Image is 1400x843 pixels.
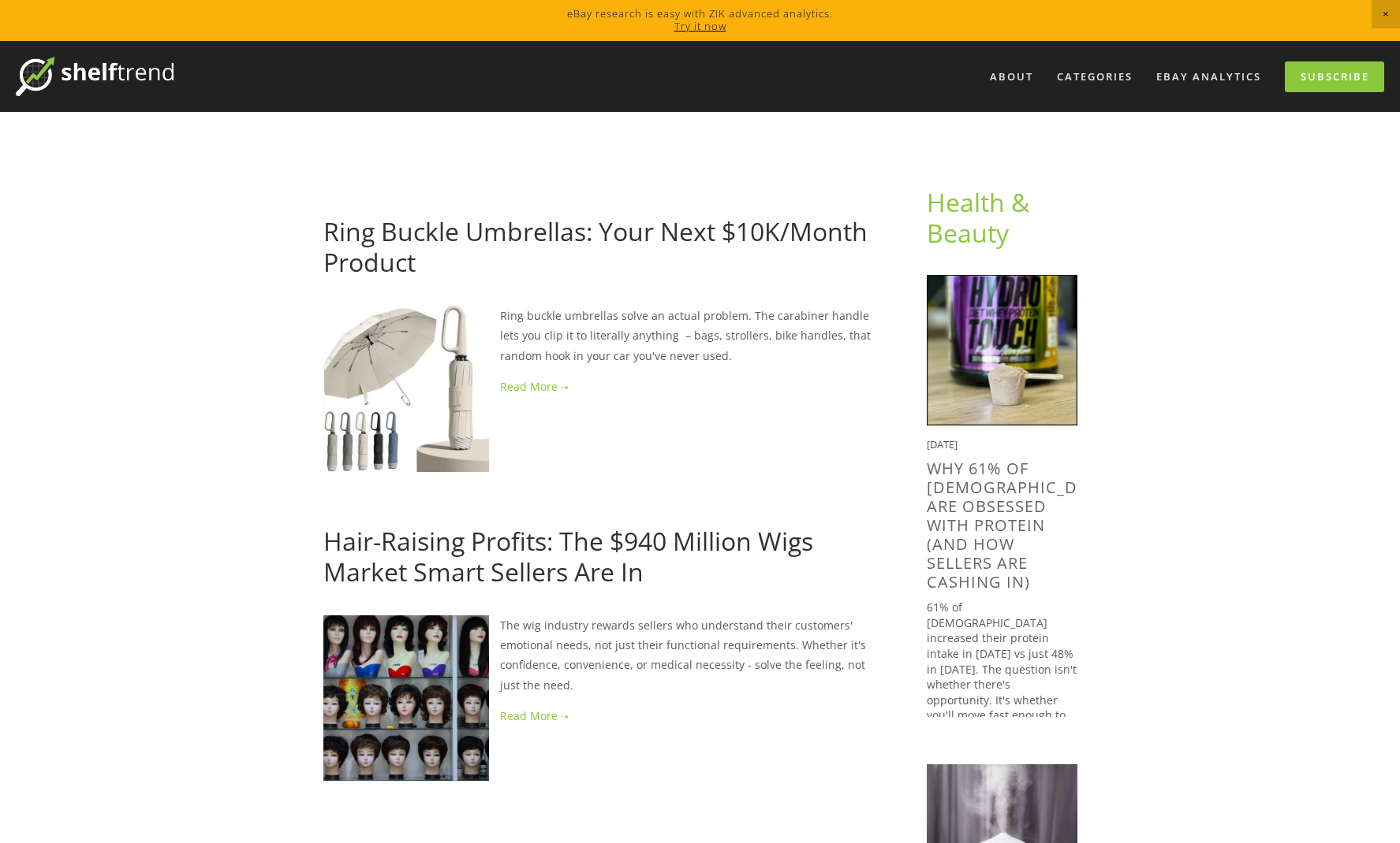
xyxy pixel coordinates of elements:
[323,190,359,205] a: [DATE]
[980,64,1043,90] a: About
[1047,64,1143,90] div: Categories
[927,437,958,451] time: [DATE]
[1146,64,1271,90] a: eBay Analytics
[674,19,726,33] a: Try it now
[323,615,876,695] p: The wig industry rewards sellers who understand their customers' emotional needs, not just their ...
[500,499,536,514] a: [DATE]
[927,458,1115,592] a: Why 61% of [DEMOGRAPHIC_DATA] Are Obsessed With Protein (And How Sellers Are Cashing In)
[927,185,1036,249] a: Health & Beauty
[16,57,174,96] img: ShelfTrend
[323,524,813,588] a: Hair-Raising Profits: The $940 Million Wigs Market Smart Sellers Are In
[323,615,489,781] img: Hair-Raising Profits: The $940 Million Wigs Market Smart Sellers Are In
[927,600,1077,738] p: 61% of [DEMOGRAPHIC_DATA] increased their protein intake in [DATE] vs just 48% in [DATE]. The que...
[323,306,876,366] p: Ring buckle umbrellas solve an actual problem. The carabiner handle lets you clip it to literally...
[927,275,1077,425] img: Why 61% of Americans Are Obsessed With Protein (And How Sellers Are Cashing In)
[1285,61,1384,92] a: Subscribe
[323,306,489,471] img: Ring Buckle Umbrellas: Your Next $10K/Month Product
[323,214,868,278] a: Ring Buckle Umbrellas: Your Next $10K/Month Product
